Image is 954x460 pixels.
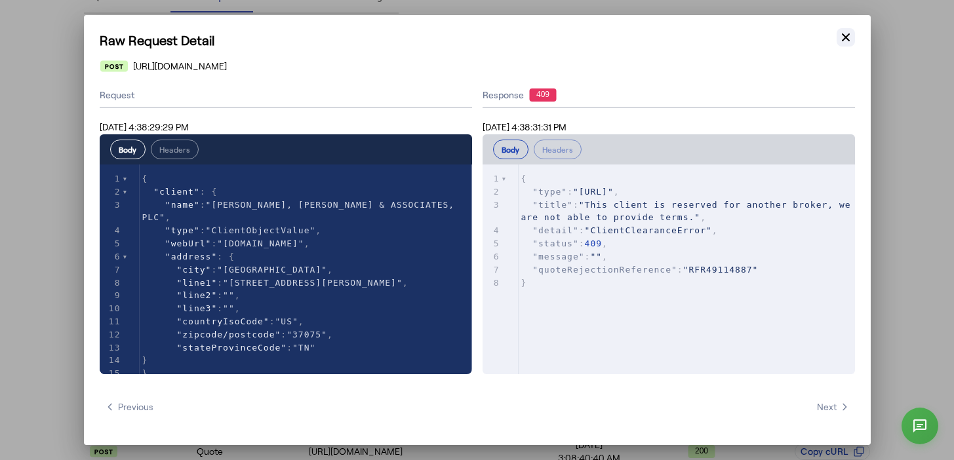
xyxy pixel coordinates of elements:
span: "[URL]" [573,187,614,197]
div: 8 [483,277,502,290]
span: [DATE] 4:38:31:31 PM [483,121,566,132]
button: Headers [151,140,199,159]
div: 6 [483,250,502,263]
div: 10 [100,302,123,315]
span: [DATE] 4:38:29:29 PM [100,121,189,132]
span: "webUrl" [165,239,212,248]
span: "zipcode/postcode" [176,330,281,339]
span: "[PERSON_NAME], [PERSON_NAME] & ASSOCIATES, PLC" [142,200,460,223]
text: 409 [536,90,549,99]
span: "title" [532,200,573,210]
div: 7 [100,263,123,277]
span: "line2" [176,290,217,300]
span: : , [142,290,241,300]
span: { [142,174,148,183]
span: "countryIsoCode" [176,316,269,326]
span: "client" [153,187,200,197]
span: "stateProvinceCode" [176,343,287,353]
span: [URL][DOMAIN_NAME] [133,60,227,73]
button: Headers [534,140,582,159]
div: 3 [100,199,123,212]
h1: Raw Request Detail [100,31,855,49]
span: "TN" [292,343,315,353]
span: { [521,174,527,183]
span: "ClientObjectValue" [206,225,316,235]
span: : { [142,252,235,261]
span: "line3" [176,303,217,313]
span: : , [521,252,608,261]
div: 1 [483,172,502,185]
div: 1 [100,172,123,185]
span: : , [521,239,608,248]
span: : , [142,200,460,223]
span: "" [223,290,235,300]
span: : , [521,225,718,235]
div: 2 [100,185,123,199]
div: 6 [100,250,123,263]
span: "city" [176,265,211,275]
div: 8 [100,277,123,290]
span: "" [223,303,235,313]
div: 12 [100,328,123,341]
span: "type" [532,187,567,197]
div: 15 [100,367,123,380]
span: : , [142,265,333,275]
button: Body [493,140,528,159]
span: 409 [585,239,602,248]
span: : , [142,239,310,248]
span: : , [142,303,241,313]
span: : [142,343,316,353]
div: 3 [483,199,502,212]
span: "message" [532,252,584,261]
span: "This client is reserved for another broker, we are not able to provide terms." [521,200,857,223]
div: 4 [100,224,123,237]
span: "[GEOGRAPHIC_DATA]" [217,265,327,275]
div: 7 [483,263,502,277]
div: 13 [100,341,123,355]
div: Response [483,88,855,102]
span: "[STREET_ADDRESS][PERSON_NAME]" [223,278,403,288]
span: Previous [105,400,153,413]
span: Next [817,400,850,413]
div: 4 [483,224,502,237]
div: 5 [100,237,123,250]
div: 9 [100,289,123,302]
span: "detail" [532,225,579,235]
span: "status" [532,239,579,248]
div: 2 [483,185,502,199]
span: "type" [165,225,200,235]
span: : , [142,316,304,326]
span: : , [142,278,408,288]
button: Body [110,140,146,159]
span: : , [142,225,322,235]
span: "line1" [176,278,217,288]
div: 14 [100,354,123,367]
button: Previous [100,395,159,419]
span: : , [142,330,333,339]
span: } [142,355,148,365]
div: 5 [483,237,502,250]
span: } [521,278,527,288]
div: Request [100,83,472,108]
span: "US" [275,316,298,326]
span: : , [521,200,857,223]
span: "address" [165,252,217,261]
span: "37075" [287,330,327,339]
span: "quoteRejectionReference" [532,265,677,275]
div: 11 [100,315,123,328]
button: Next [812,395,855,419]
span: "ClientClearanceError" [585,225,712,235]
span: "RFR49114887" [683,265,759,275]
span: : [521,265,759,275]
span: "" [590,252,602,261]
span: : , [521,187,620,197]
span: : { [142,187,218,197]
span: "name" [165,200,200,210]
span: "[DOMAIN_NAME]" [217,239,304,248]
span: }, [142,368,154,378]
